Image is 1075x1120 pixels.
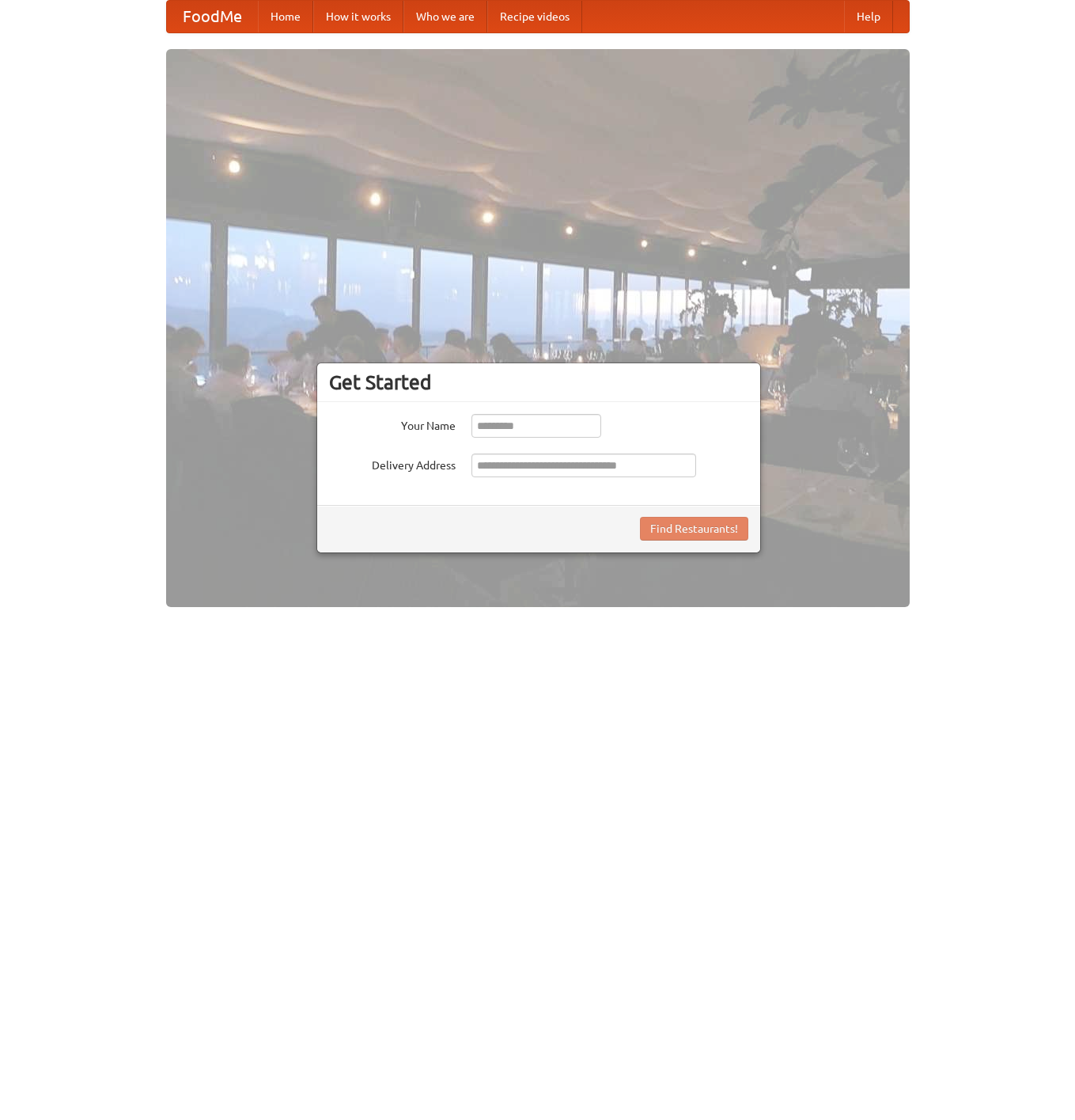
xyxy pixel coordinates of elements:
[329,370,748,394] h3: Get Started
[329,414,456,434] label: Your Name
[167,1,258,32] a: FoodMe
[487,1,582,32] a: Recipe videos
[329,454,456,473] label: Delivery Address
[313,1,403,32] a: How it works
[844,1,893,32] a: Help
[258,1,313,32] a: Home
[403,1,487,32] a: Who we are
[640,517,748,541] button: Find Restaurants!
